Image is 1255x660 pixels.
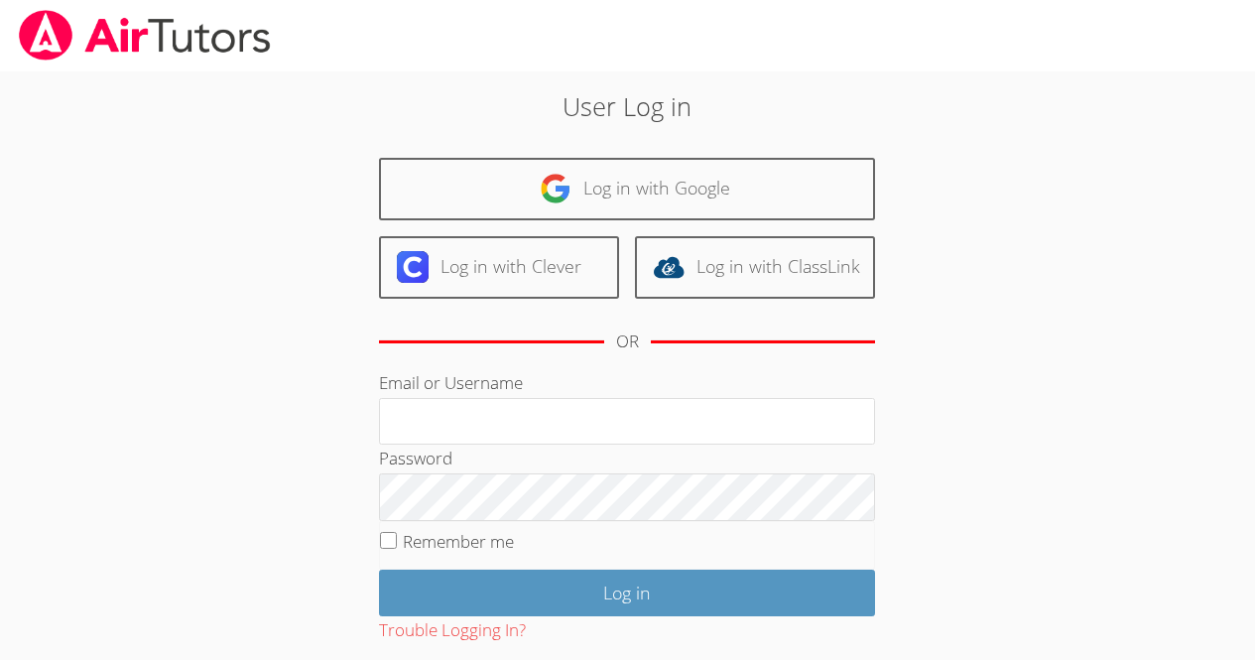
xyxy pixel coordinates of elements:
h2: User Log in [289,87,966,125]
a: Log in with ClassLink [635,236,875,299]
div: OR [616,328,639,356]
label: Password [379,447,452,469]
a: Log in with Google [379,158,875,220]
button: Trouble Logging In? [379,616,526,645]
label: Remember me [403,530,514,553]
img: clever-logo-6eab21bc6e7a338710f1a6ff85c0baf02591cd810cc4098c63d3a4b26e2feb20.svg [397,251,429,283]
label: Email or Username [379,371,523,394]
img: airtutors_banner-c4298cdbf04f3fff15de1276eac7730deb9818008684d7c2e4769d2f7ddbe033.png [17,10,273,61]
img: google-logo-50288ca7cdecda66e5e0955fdab243c47b7ad437acaf1139b6f446037453330a.svg [540,173,571,204]
img: classlink-logo-d6bb404cc1216ec64c9a2012d9dc4662098be43eaf13dc465df04b49fa7ab582.svg [653,251,685,283]
a: Log in with Clever [379,236,619,299]
input: Log in [379,570,875,616]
